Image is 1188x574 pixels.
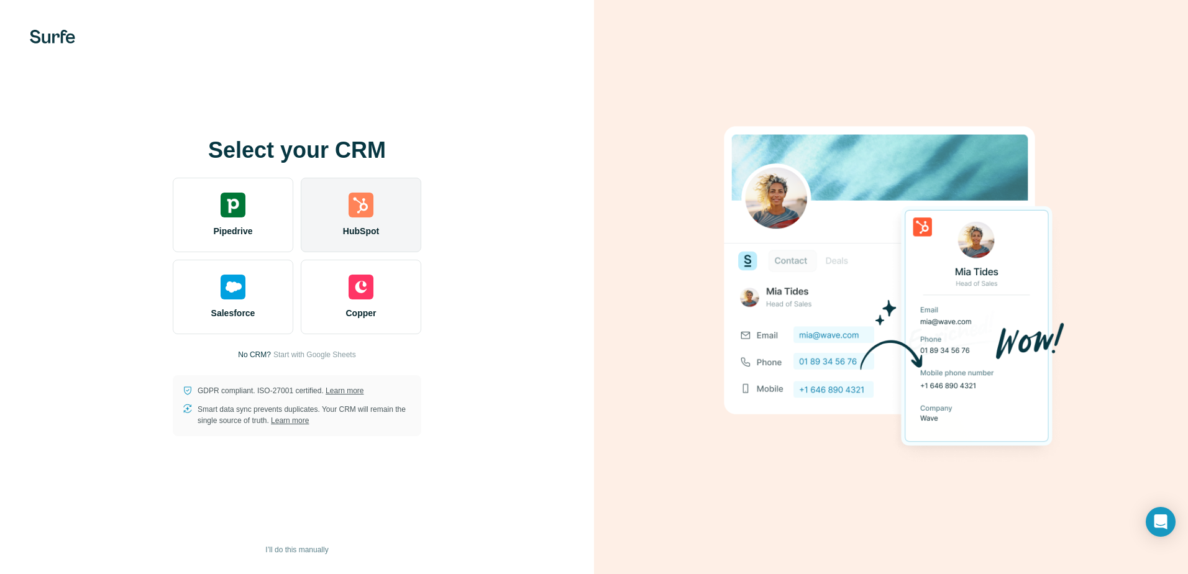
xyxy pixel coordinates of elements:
[173,138,421,163] h1: Select your CRM
[349,275,373,299] img: copper's logo
[211,307,255,319] span: Salesforce
[1146,507,1176,537] div: Open Intercom Messenger
[346,307,377,319] span: Copper
[273,349,356,360] button: Start with Google Sheets
[265,544,328,555] span: I’ll do this manually
[257,540,337,559] button: I’ll do this manually
[198,404,411,426] p: Smart data sync prevents duplicates. Your CRM will remain the single source of truth.
[221,193,245,217] img: pipedrive's logo
[213,225,252,237] span: Pipedrive
[349,193,373,217] img: hubspot's logo
[717,107,1065,467] img: HUBSPOT image
[326,386,363,395] a: Learn more
[343,225,379,237] span: HubSpot
[30,30,75,43] img: Surfe's logo
[238,349,271,360] p: No CRM?
[221,275,245,299] img: salesforce's logo
[271,416,309,425] a: Learn more
[198,385,363,396] p: GDPR compliant. ISO-27001 certified.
